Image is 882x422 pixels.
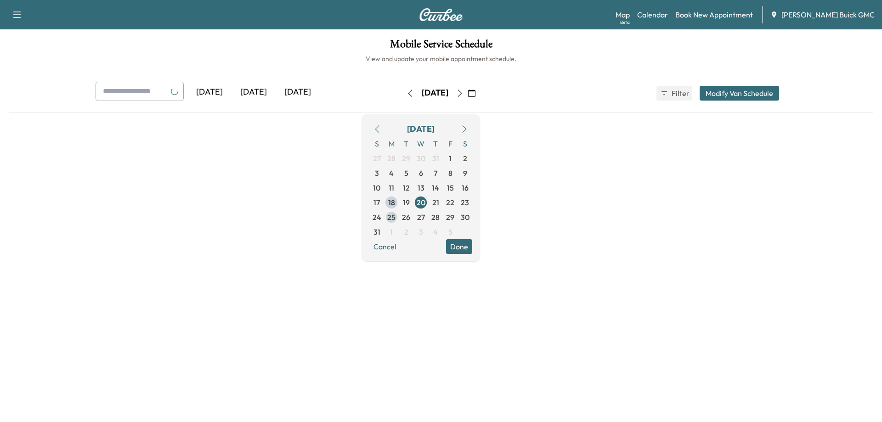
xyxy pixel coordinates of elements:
[387,153,396,164] span: 28
[387,212,396,223] span: 25
[373,197,380,208] span: 17
[413,136,428,151] span: W
[428,136,443,151] span: T
[399,136,413,151] span: T
[9,39,873,54] h1: Mobile Service Schedule
[388,197,395,208] span: 18
[700,86,779,101] button: Modify Van Schedule
[781,9,875,20] span: [PERSON_NAME] Buick GMC
[656,86,692,101] button: Filter
[463,153,467,164] span: 2
[418,182,424,193] span: 13
[9,54,873,63] h6: View and update your mobile appointment schedule.
[433,226,438,237] span: 4
[417,153,425,164] span: 30
[232,82,276,103] div: [DATE]
[187,82,232,103] div: [DATE]
[446,239,472,254] button: Done
[458,136,472,151] span: S
[402,153,410,164] span: 29
[461,212,469,223] span: 30
[404,226,408,237] span: 2
[675,9,753,20] a: Book New Appointment
[431,212,440,223] span: 28
[462,182,469,193] span: 16
[422,87,448,99] div: [DATE]
[620,19,630,26] div: Beta
[447,182,454,193] span: 15
[432,197,439,208] span: 21
[616,9,630,20] a: MapBeta
[672,88,688,99] span: Filter
[403,182,410,193] span: 12
[432,182,439,193] span: 14
[373,226,380,237] span: 31
[384,136,399,151] span: M
[373,153,381,164] span: 27
[419,226,423,237] span: 3
[369,136,384,151] span: S
[389,182,394,193] span: 11
[373,182,380,193] span: 10
[369,239,401,254] button: Cancel
[390,226,393,237] span: 1
[443,136,458,151] span: F
[375,168,379,179] span: 3
[432,153,439,164] span: 31
[434,168,437,179] span: 7
[446,212,454,223] span: 29
[449,153,452,164] span: 1
[389,168,394,179] span: 4
[446,197,454,208] span: 22
[448,226,452,237] span: 5
[373,212,381,223] span: 24
[637,9,668,20] a: Calendar
[403,197,410,208] span: 19
[419,168,423,179] span: 6
[417,212,425,223] span: 27
[407,123,435,135] div: [DATE]
[417,197,425,208] span: 20
[404,168,408,179] span: 5
[402,212,410,223] span: 26
[419,8,463,21] img: Curbee Logo
[276,82,320,103] div: [DATE]
[461,197,469,208] span: 23
[463,168,467,179] span: 9
[448,168,452,179] span: 8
